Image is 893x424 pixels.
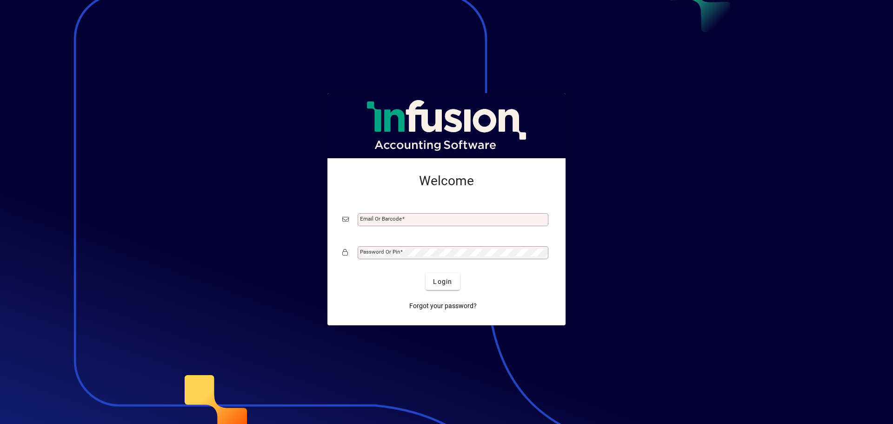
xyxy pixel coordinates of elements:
[360,249,400,255] mat-label: Password or Pin
[342,173,551,189] h2: Welcome
[426,273,460,290] button: Login
[406,297,480,314] a: Forgot your password?
[433,277,452,287] span: Login
[409,301,477,311] span: Forgot your password?
[360,215,402,222] mat-label: Email or Barcode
